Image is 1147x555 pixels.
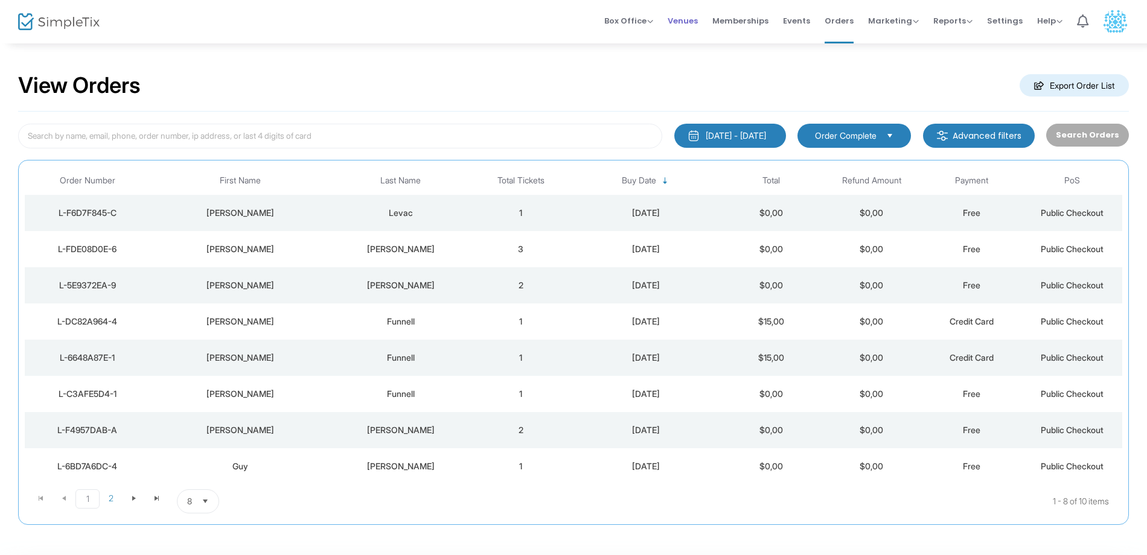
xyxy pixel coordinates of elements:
[936,130,948,142] img: filter
[339,489,1109,513] kendo-pager-info: 1 - 8 of 10 items
[18,124,662,148] input: Search by name, email, phone, order number, ip address, or last 4 digits of card
[220,176,261,186] span: First Name
[471,231,571,267] td: 3
[471,267,571,303] td: 2
[1020,74,1129,97] m-button: Export Order List
[153,388,328,400] div: Francine
[18,72,141,99] h2: View Orders
[75,489,100,509] span: Page 1
[1041,352,1104,363] span: Public Checkout
[987,5,1023,36] span: Settings
[1064,176,1080,186] span: PoS
[923,124,1035,148] m-button: Advanced filters
[721,267,822,303] td: $0,00
[28,207,147,219] div: L-F6D7F845-C
[153,279,328,291] div: Céline
[153,424,328,436] div: Gaston
[187,495,192,507] span: 8
[822,376,922,412] td: $0,00
[604,15,653,27] span: Box Office
[622,176,656,186] span: Buy Date
[129,493,139,503] span: Go to the next page
[721,231,822,267] td: $0,00
[25,166,1122,484] div: Data table
[153,243,328,255] div: Nadean
[123,489,145,507] span: Go to the next page
[674,124,786,148] button: [DATE] - [DATE]
[721,303,822,340] td: $15,00
[333,243,467,255] div: Schryer
[153,207,328,219] div: Serge
[152,493,162,503] span: Go to the last page
[574,424,718,436] div: 2025-08-07
[471,195,571,231] td: 1
[933,15,973,27] span: Reports
[153,316,328,328] div: Francine
[60,176,115,186] span: Order Number
[815,130,877,142] span: Order Complete
[145,489,168,507] span: Go to the last page
[574,279,718,291] div: 2025-08-07
[1041,208,1104,218] span: Public Checkout
[950,352,994,363] span: Credit Card
[28,279,147,291] div: L-5E9372EA-9
[197,490,214,513] button: Select
[822,340,922,376] td: $0,00
[153,352,328,364] div: Francine
[28,460,147,472] div: L-6BD7A6DC-4
[822,195,922,231] td: $0,00
[822,448,922,484] td: $0,00
[471,448,571,484] td: 1
[153,460,328,472] div: Guy
[868,15,919,27] span: Marketing
[721,412,822,448] td: $0,00
[574,460,718,472] div: 2025-08-07
[822,303,922,340] td: $0,00
[881,129,898,142] button: Select
[333,316,467,328] div: Funnell
[963,388,980,399] span: Free
[574,207,718,219] div: 2025-08-10
[100,489,123,507] span: Page 2
[1037,15,1062,27] span: Help
[822,412,922,448] td: $0,00
[721,448,822,484] td: $0,00
[28,316,147,328] div: L-DC82A964-4
[963,244,980,254] span: Free
[333,207,467,219] div: Levac
[333,352,467,364] div: Funnell
[721,166,822,195] th: Total
[721,376,822,412] td: $0,00
[28,388,147,400] div: L-C3AFE5D4-1
[963,280,980,290] span: Free
[333,388,467,400] div: Funnell
[1041,425,1104,435] span: Public Checkout
[1041,280,1104,290] span: Public Checkout
[28,352,147,364] div: L-6648A87E-1
[963,425,980,435] span: Free
[822,166,922,195] th: Refund Amount
[471,340,571,376] td: 1
[574,388,718,400] div: 2025-08-07
[721,340,822,376] td: $15,00
[955,176,988,186] span: Payment
[660,176,670,186] span: Sortable
[721,195,822,231] td: $0,00
[963,461,980,471] span: Free
[1041,388,1104,399] span: Public Checkout
[712,5,768,36] span: Memberships
[706,130,766,142] div: [DATE] - [DATE]
[668,5,698,36] span: Venues
[1041,461,1104,471] span: Public Checkout
[28,424,147,436] div: L-F4957DAB-A
[471,303,571,340] td: 1
[1041,316,1104,326] span: Public Checkout
[471,412,571,448] td: 2
[574,316,718,328] div: 2025-08-07
[380,176,421,186] span: Last Name
[783,5,810,36] span: Events
[333,424,467,436] div: Laforge
[825,5,854,36] span: Orders
[950,316,994,326] span: Credit Card
[1041,244,1104,254] span: Public Checkout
